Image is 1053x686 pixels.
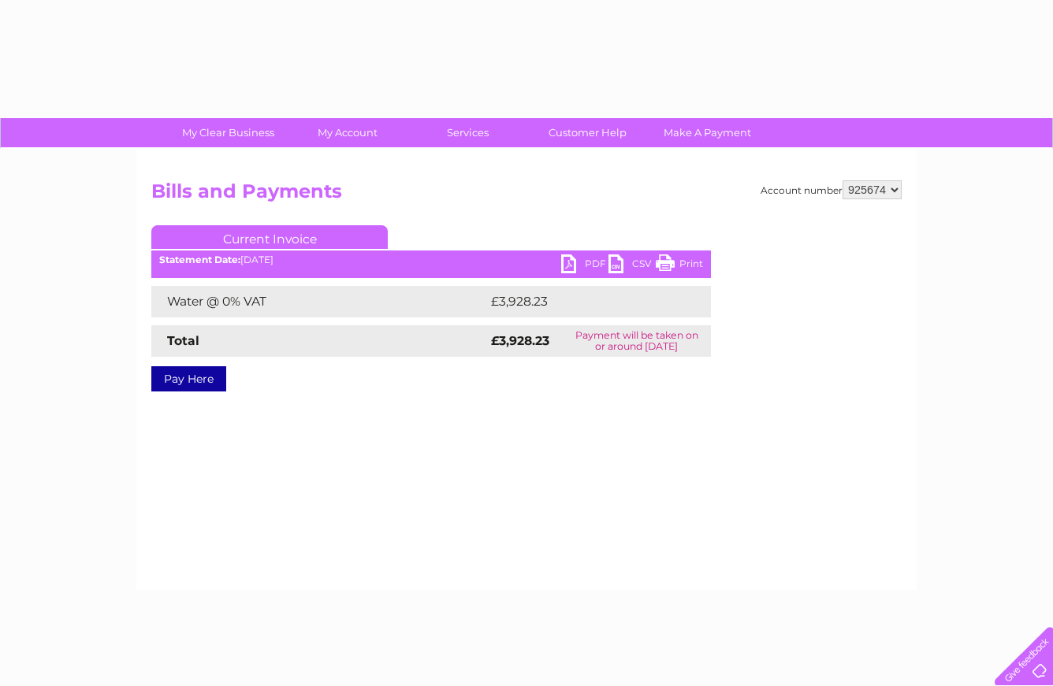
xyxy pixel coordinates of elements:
td: Payment will be taken on or around [DATE] [562,325,711,357]
a: Customer Help [523,118,653,147]
td: Water @ 0% VAT [151,286,487,317]
a: My Account [283,118,413,147]
a: Make A Payment [642,118,772,147]
a: Print [656,254,703,277]
h2: Bills and Payments [151,180,902,210]
td: £3,928.23 [487,286,686,317]
div: [DATE] [151,254,711,265]
b: Statement Date: [159,254,240,265]
a: Pay Here [151,366,226,391]
a: Current Invoice [151,225,388,249]
div: Account number [761,180,902,199]
strong: Total [167,333,199,348]
strong: £3,928.23 [491,333,549,348]
a: CSV [608,254,656,277]
a: PDF [561,254,608,277]
a: Services [403,118,533,147]
a: My Clear Business [163,118,293,147]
